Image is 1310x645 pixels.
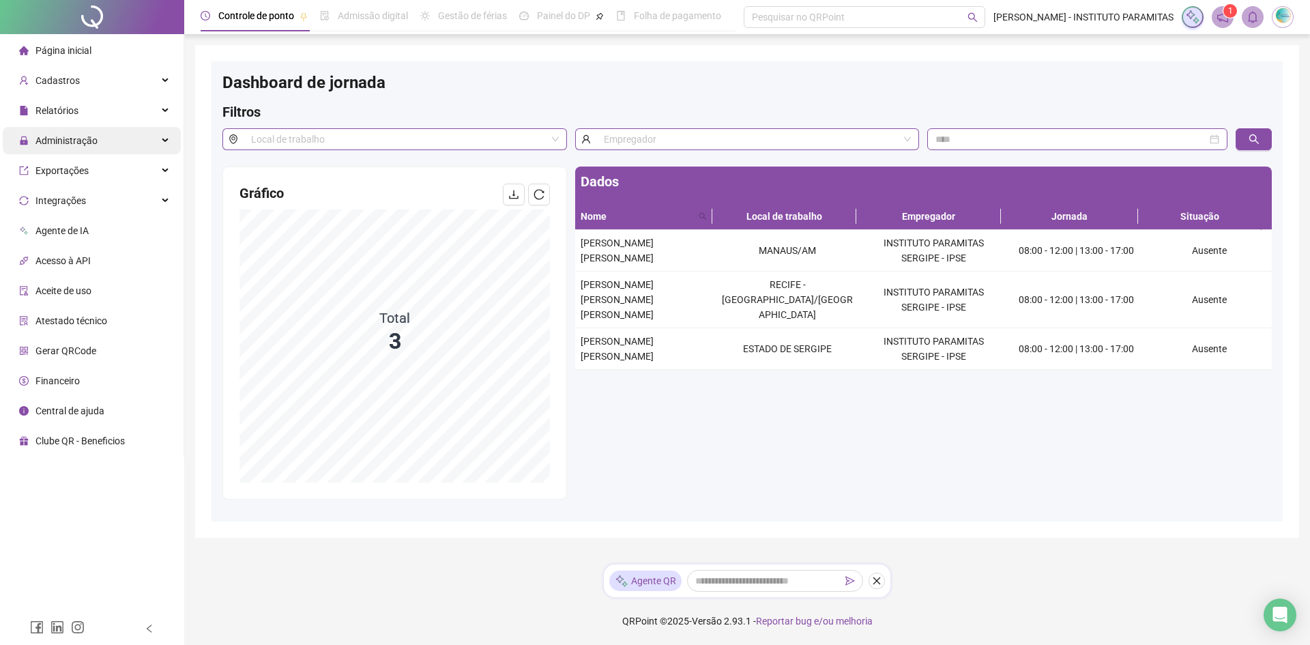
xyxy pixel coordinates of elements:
span: close [872,576,882,586]
span: clock-circle [201,11,210,20]
th: Local de trabalho [712,203,856,230]
span: Cadastros [35,75,80,86]
span: search [1249,134,1260,145]
span: 1 [1228,6,1233,16]
span: facebook [30,620,44,634]
span: Acesso à API [35,255,91,266]
span: search [696,206,710,227]
td: Ausente [1146,230,1272,272]
span: Exportações [35,165,89,176]
span: search [699,212,707,220]
td: Ausente [1146,272,1272,328]
img: sparkle-icon.fc2bf0ac1784a2077858766a79e2daf3.svg [1185,10,1200,25]
span: file [19,106,29,115]
span: download [508,189,519,200]
td: 08:00 - 12:00 | 13:00 - 17:00 [1007,230,1146,272]
span: user [575,128,596,150]
div: Agente QR [609,571,682,591]
span: [PERSON_NAME] [PERSON_NAME] [581,336,654,362]
span: instagram [71,620,85,634]
td: Ausente [1146,328,1272,370]
span: Agente de IA [35,225,89,236]
span: pushpin [300,12,308,20]
span: reload [534,189,544,200]
span: Gráfico [239,185,284,201]
span: info-circle [19,406,29,416]
span: [PERSON_NAME] [PERSON_NAME] [581,238,654,263]
span: [PERSON_NAME] [PERSON_NAME] [PERSON_NAME] [581,279,654,320]
span: pushpin [596,12,604,20]
span: Filtros [222,104,261,120]
span: Atestado técnico [35,315,107,326]
span: dollar [19,376,29,386]
td: ESTADO DE SERGIPE [714,328,860,370]
sup: 1 [1223,4,1237,18]
span: linkedin [50,620,64,634]
span: qrcode [19,346,29,356]
th: Empregador [856,203,1000,230]
span: Aceite de uso [35,285,91,296]
span: solution [19,316,29,326]
span: Nome [581,209,693,224]
span: Central de ajuda [35,405,104,416]
img: sparkle-icon.fc2bf0ac1784a2077858766a79e2daf3.svg [615,574,628,588]
span: left [145,624,154,633]
span: book [616,11,626,20]
span: user-add [19,76,29,85]
td: MANAUS/AM [714,230,860,272]
span: Integrações [35,195,86,206]
th: Jornada [1001,203,1138,230]
span: Versão [692,616,722,627]
span: Administração [35,135,98,146]
span: Folha de pagamento [634,10,721,21]
footer: QRPoint © 2025 - 2.93.1 - [184,597,1310,645]
span: sync [19,196,29,205]
span: dashboard [519,11,529,20]
td: INSTITUTO PARAMITAS SERGIPE - IPSE [860,328,1006,370]
span: bell [1247,11,1259,23]
span: Clube QR - Beneficios [35,435,125,446]
span: Reportar bug e/ou melhoria [756,616,873,627]
span: Dados [581,173,619,190]
img: 6375 [1272,7,1293,27]
td: RECIFE - [GEOGRAPHIC_DATA]/[GEOGRAPHIC_DATA] [714,272,860,328]
th: Situação [1138,203,1262,230]
span: file-done [320,11,330,20]
span: notification [1217,11,1229,23]
span: Financeiro [35,375,80,386]
span: lock [19,136,29,145]
span: environment [222,128,244,150]
span: Gestão de férias [438,10,507,21]
span: [PERSON_NAME] - INSTITUTO PARAMITAS [993,10,1174,25]
td: INSTITUTO PARAMITAS SERGIPE - IPSE [860,272,1006,328]
span: Página inicial [35,45,91,56]
span: Admissão digital [338,10,408,21]
span: search [967,12,978,23]
span: audit [19,286,29,296]
span: api [19,256,29,266]
span: sun [420,11,430,20]
span: Relatórios [35,105,78,116]
span: home [19,46,29,55]
td: 08:00 - 12:00 | 13:00 - 17:00 [1007,328,1146,370]
span: gift [19,436,29,446]
td: 08:00 - 12:00 | 13:00 - 17:00 [1007,272,1146,328]
span: Gerar QRCode [35,345,96,356]
div: Open Intercom Messenger [1264,599,1296,631]
span: export [19,166,29,175]
td: INSTITUTO PARAMITAS SERGIPE - IPSE [860,230,1006,272]
span: Painel do DP [537,10,590,21]
span: Dashboard de jornada [222,73,385,92]
span: Controle de ponto [218,10,294,21]
span: send [845,576,855,586]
